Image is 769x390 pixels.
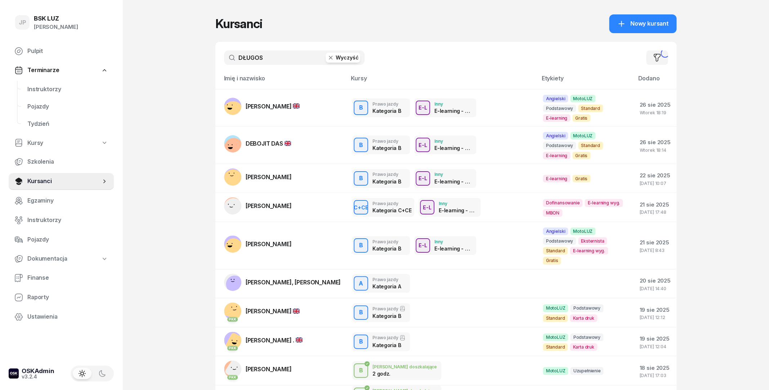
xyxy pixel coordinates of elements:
a: PKK[PERSON_NAME] [224,360,292,378]
span: Pojazdy [27,102,108,111]
a: Kursy [9,135,114,151]
span: Gratis [572,175,590,182]
a: [PERSON_NAME] [224,168,292,186]
span: Angielski [543,227,568,235]
a: Finanse [9,269,114,287]
span: Pulpit [27,46,108,56]
button: B [354,238,368,253]
button: C+CE [354,200,368,214]
a: Pojazdy [9,231,114,248]
div: Kategoria A [372,283,401,289]
div: [DATE] 12:12 [639,315,670,320]
span: Angielski [543,95,568,102]
div: Kategoria C+CE [372,207,410,213]
span: [PERSON_NAME] [246,365,292,373]
span: MotoLUZ [543,304,568,312]
span: JP [19,19,26,26]
div: Prawo jazdy [372,239,401,244]
div: Prawo jazdy [372,335,405,341]
button: B [354,171,368,186]
div: BSK LUZ [34,15,78,22]
a: Egzaminy [9,192,114,209]
span: Podstawowy [543,105,576,112]
span: Finanse [27,273,108,283]
a: Instruktorzy [9,212,114,229]
span: [PERSON_NAME] [246,103,300,110]
span: Nowy kursant [630,19,668,28]
div: B [356,102,366,114]
div: E-L [416,241,430,250]
div: Wtorek 18:19 [639,110,670,115]
a: Ustawienia [9,308,114,325]
a: Nowy kursant [609,14,676,33]
div: Prawo jazdy [372,102,401,106]
div: 18 sie 2025 [639,363,670,373]
div: PKK [227,317,238,322]
span: [PERSON_NAME] . [246,337,303,344]
div: [DATE] 10:07 [639,181,670,186]
a: DEBOJIT DAS [224,135,291,152]
span: Standard [578,105,603,112]
div: [DATE] 17:48 [639,210,670,214]
span: Podstawowy [570,304,603,312]
span: Terminarze [27,66,59,75]
th: Dodano [634,74,676,89]
button: E-L [420,200,434,214]
button: E-L [416,238,430,253]
a: [PERSON_NAME], [PERSON_NAME] [224,274,341,291]
span: Gratis [572,152,590,159]
div: B [356,172,366,185]
div: Kategoria B [372,342,405,348]
span: Dofinansowanie [543,199,582,207]
div: C+CE [351,203,371,212]
div: E-L [416,141,430,150]
button: A [354,276,368,291]
div: [DATE] 12:04 [639,344,670,349]
div: Prawo jazdy [372,306,405,311]
span: Podstawowy [570,333,603,341]
div: 19 sie 2025 [639,334,670,344]
div: 26 sie 2025 [639,100,670,110]
button: B [354,101,368,115]
div: Kategoria B [372,245,401,252]
div: B [356,336,366,348]
span: Ustawienia [27,312,108,322]
span: DEBOJIT DAS [246,140,291,147]
div: Prawo jazdy [372,277,401,282]
div: Inny [434,139,472,143]
span: Dokumentacja [27,254,67,263]
span: Egzaminy [27,196,108,205]
div: 22 sie 2025 [639,171,670,180]
a: Tydzień [22,115,114,133]
div: B [356,139,366,151]
div: Kategoria B [372,145,401,151]
span: Standard [578,142,603,149]
div: E-learning - 90 dni [439,207,476,213]
span: Kursanci [27,177,101,186]
div: PKK [227,346,238,350]
span: MBON [543,209,562,217]
span: [PERSON_NAME] [246,173,292,181]
div: E-learning - 90 dni [434,178,472,185]
th: Kursy [347,74,537,89]
span: [PERSON_NAME] [246,240,292,248]
a: Kursanci [9,173,114,190]
a: Pojazdy [22,98,114,115]
div: B [356,239,366,252]
div: Inny [434,172,472,177]
a: Raporty [9,289,114,306]
button: E-L [416,138,430,152]
span: Uzupełnienie [570,367,603,375]
a: Instruktorzy [22,81,114,98]
img: logo-xs-dark@2x.png [9,368,19,378]
span: Szkolenia [27,157,108,167]
span: Raporty [27,293,108,302]
button: B [354,334,368,349]
div: [PERSON_NAME] [34,22,78,32]
a: Szkolenia [9,153,114,170]
th: Etykiety [537,74,634,89]
span: Standard [543,314,568,322]
div: Kategoria B [372,108,401,114]
span: Karta druk [570,343,597,351]
span: [PERSON_NAME] [246,307,300,315]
